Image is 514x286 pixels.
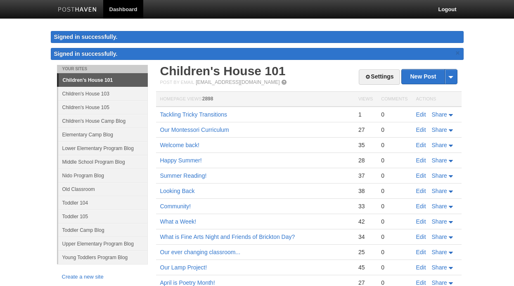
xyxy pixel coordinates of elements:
a: Summer Reading! [160,172,207,179]
a: Edit [416,172,426,179]
a: Edit [416,126,426,133]
div: 27 [358,126,373,133]
a: Children's House 105 [58,100,148,114]
a: Looking Back [160,188,195,194]
a: Middle School Program Blog [58,155,148,169]
a: Toddler 104 [58,196,148,210]
a: Edit [416,142,426,148]
a: Toddler 105 [58,210,148,223]
a: New Post [402,69,457,84]
div: 0 [381,172,407,179]
div: 0 [381,126,407,133]
a: Children's House 103 [58,87,148,100]
a: Edit [416,203,426,210]
a: Edit [416,234,426,240]
span: Share [432,111,447,118]
span: Share [432,188,447,194]
a: Children's House 101 [160,64,286,78]
span: Signed in successfully. [54,50,118,57]
a: What a Week! [160,218,197,225]
span: Share [432,172,447,179]
a: Old Classroom [58,182,148,196]
div: 0 [381,233,407,241]
div: 42 [358,218,373,225]
span: Share [432,203,447,210]
div: 45 [358,264,373,271]
a: Welcome back! [160,142,199,148]
a: April is Poetry Month! [160,279,215,286]
a: × [454,48,462,58]
span: Share [432,279,447,286]
a: Lower Elementary Program Blog [58,141,148,155]
a: Young Toddlers Program Blog [58,250,148,264]
div: Signed in successfully. [51,31,464,43]
div: 38 [358,187,373,195]
div: 0 [381,248,407,256]
a: What is Fine Arts Night and Friends of Brickton Day? [160,234,295,240]
a: Tackling Tricky Transitions [160,111,227,118]
span: Share [432,249,447,255]
div: 33 [358,203,373,210]
a: Toddler Camp Blog [58,223,148,237]
span: Share [432,157,447,164]
div: 0 [381,157,407,164]
a: Settings [359,69,400,85]
img: Posthaven-bar [58,7,97,13]
a: Edit [416,279,426,286]
a: Children's House Camp Blog [58,114,148,128]
div: 34 [358,233,373,241]
a: Elementary Camp Blog [58,128,148,141]
a: Community! [160,203,191,210]
a: Edit [416,157,426,164]
a: Children's House 101 [59,74,148,87]
th: Actions [412,92,462,107]
span: Share [432,234,447,240]
div: 0 [381,264,407,271]
a: Edit [416,249,426,255]
span: 2898 [202,96,213,102]
a: Nido Program Blog [58,169,148,182]
div: 35 [358,141,373,149]
li: Your Sites [57,65,148,73]
a: Our Lamp Project! [160,264,207,271]
a: Edit [416,218,426,225]
span: Share [432,264,447,271]
div: 25 [358,248,373,256]
th: Homepage Views [156,92,354,107]
div: 0 [381,111,407,118]
span: Post by Email [160,80,194,85]
div: 1 [358,111,373,118]
div: 28 [358,157,373,164]
a: Happy Summer! [160,157,202,164]
div: 0 [381,203,407,210]
a: Edit [416,111,426,118]
a: Edit [416,188,426,194]
th: Comments [377,92,412,107]
a: Our Montessori Curriculum [160,126,229,133]
a: Upper Elementary Program Blog [58,237,148,250]
a: Our ever changing classroom... [160,249,241,255]
div: 0 [381,187,407,195]
a: Create a new site [62,273,143,281]
div: 37 [358,172,373,179]
div: 0 [381,141,407,149]
div: 0 [381,218,407,225]
a: Edit [416,264,426,271]
span: Share [432,218,447,225]
span: Share [432,142,447,148]
th: Views [354,92,377,107]
a: [EMAIL_ADDRESS][DOMAIN_NAME] [196,79,280,85]
span: Share [432,126,447,133]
